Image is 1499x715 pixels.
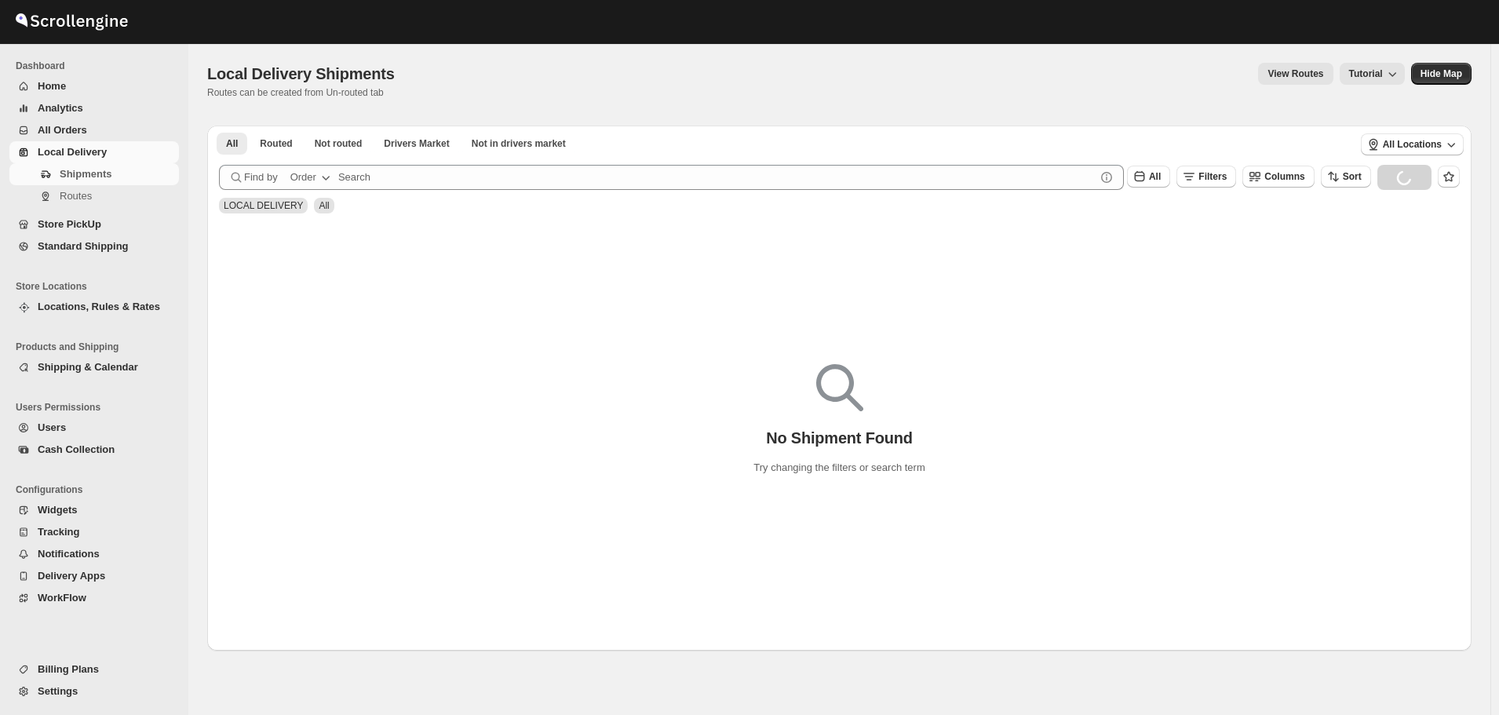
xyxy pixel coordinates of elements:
[1383,138,1442,151] span: All Locations
[1321,166,1371,188] button: Sort
[9,543,179,565] button: Notifications
[9,119,179,141] button: All Orders
[38,526,79,538] span: Tracking
[38,443,115,455] span: Cash Collection
[9,658,179,680] button: Billing Plans
[38,685,78,697] span: Settings
[207,86,401,99] p: Routes can be created from Un-routed tab
[766,429,913,447] p: No Shipment Found
[9,587,179,609] button: WorkFlow
[1242,166,1314,188] button: Columns
[384,137,449,150] span: Drivers Market
[38,421,66,433] span: Users
[1267,67,1323,80] span: View Routes
[226,137,238,150] span: All
[319,200,329,211] span: All
[38,80,66,92] span: Home
[1411,63,1472,85] button: Map action label
[338,165,1096,190] input: Search
[16,483,181,496] span: Configurations
[16,341,181,353] span: Products and Shipping
[1258,63,1333,85] button: view route
[9,97,179,119] button: Analytics
[38,124,87,136] span: All Orders
[1421,67,1462,80] span: Hide Map
[244,170,278,185] span: Find by
[224,200,303,211] span: LOCAL DELIVERY
[9,163,179,185] button: Shipments
[281,165,343,190] button: Order
[9,356,179,378] button: Shipping & Calendar
[38,548,100,560] span: Notifications
[38,240,129,252] span: Standard Shipping
[1343,171,1362,182] span: Sort
[9,439,179,461] button: Cash Collection
[1149,171,1161,182] span: All
[753,460,925,476] p: Try changing the filters or search term
[290,170,316,185] div: Order
[9,565,179,587] button: Delivery Apps
[462,133,575,155] button: Un-claimable
[16,60,181,72] span: Dashboard
[9,185,179,207] button: Routes
[38,504,77,516] span: Widgets
[16,401,181,414] span: Users Permissions
[38,570,105,582] span: Delivery Apps
[1176,166,1236,188] button: Filters
[38,592,86,604] span: WorkFlow
[38,663,99,675] span: Billing Plans
[250,133,301,155] button: Routed
[9,75,179,97] button: Home
[207,65,395,82] span: Local Delivery Shipments
[217,133,247,155] button: All
[9,417,179,439] button: Users
[1198,171,1227,182] span: Filters
[16,280,181,293] span: Store Locations
[9,680,179,702] button: Settings
[38,361,138,373] span: Shipping & Calendar
[38,218,101,230] span: Store PickUp
[9,296,179,318] button: Locations, Rules & Rates
[60,168,111,180] span: Shipments
[260,137,292,150] span: Routed
[1361,133,1464,155] button: All Locations
[1264,171,1304,182] span: Columns
[38,301,160,312] span: Locations, Rules & Rates
[9,521,179,543] button: Tracking
[60,190,92,202] span: Routes
[9,499,179,521] button: Widgets
[374,133,458,155] button: Claimable
[1349,68,1383,79] span: Tutorial
[38,146,107,158] span: Local Delivery
[38,102,83,114] span: Analytics
[1340,63,1405,85] button: Tutorial
[315,137,363,150] span: Not routed
[1127,166,1170,188] button: All
[305,133,372,155] button: Unrouted
[472,137,566,150] span: Not in drivers market
[816,364,863,411] img: Empty search results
